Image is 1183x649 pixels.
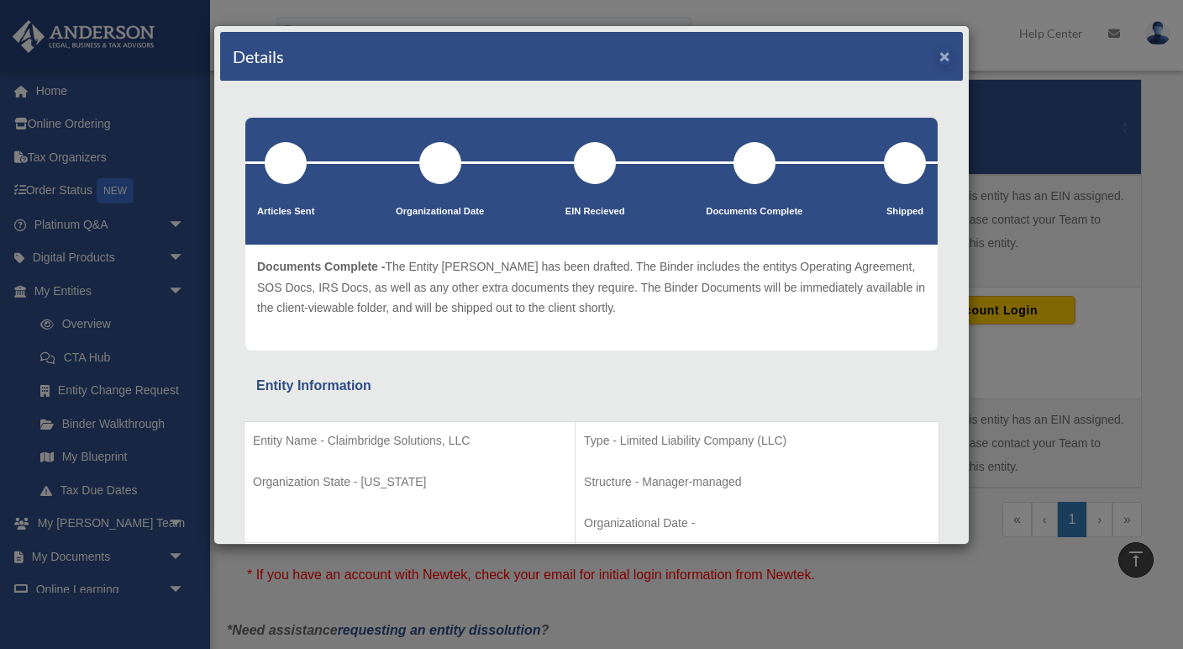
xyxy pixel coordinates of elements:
p: Entity Name - Claimbridge Solutions, LLC [253,430,566,451]
div: Entity Information [256,374,927,398]
p: Type - Limited Liability Company (LLC) [584,430,930,451]
p: EIN Recieved [565,203,625,220]
h4: Details [233,45,284,68]
p: Organizational Date [396,203,484,220]
p: Organizational Date - [584,513,930,534]
button: × [939,47,950,65]
p: Organization State - [US_STATE] [253,472,566,493]
p: Structure - Manager-managed [584,472,930,493]
p: Shipped [884,203,926,220]
span: Documents Complete - [257,260,385,273]
p: Articles Sent [257,203,314,220]
p: Documents Complete [706,203,802,220]
p: The Entity [PERSON_NAME] has been drafted. The Binder includes the entitys Operating Agreement, S... [257,256,926,319]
